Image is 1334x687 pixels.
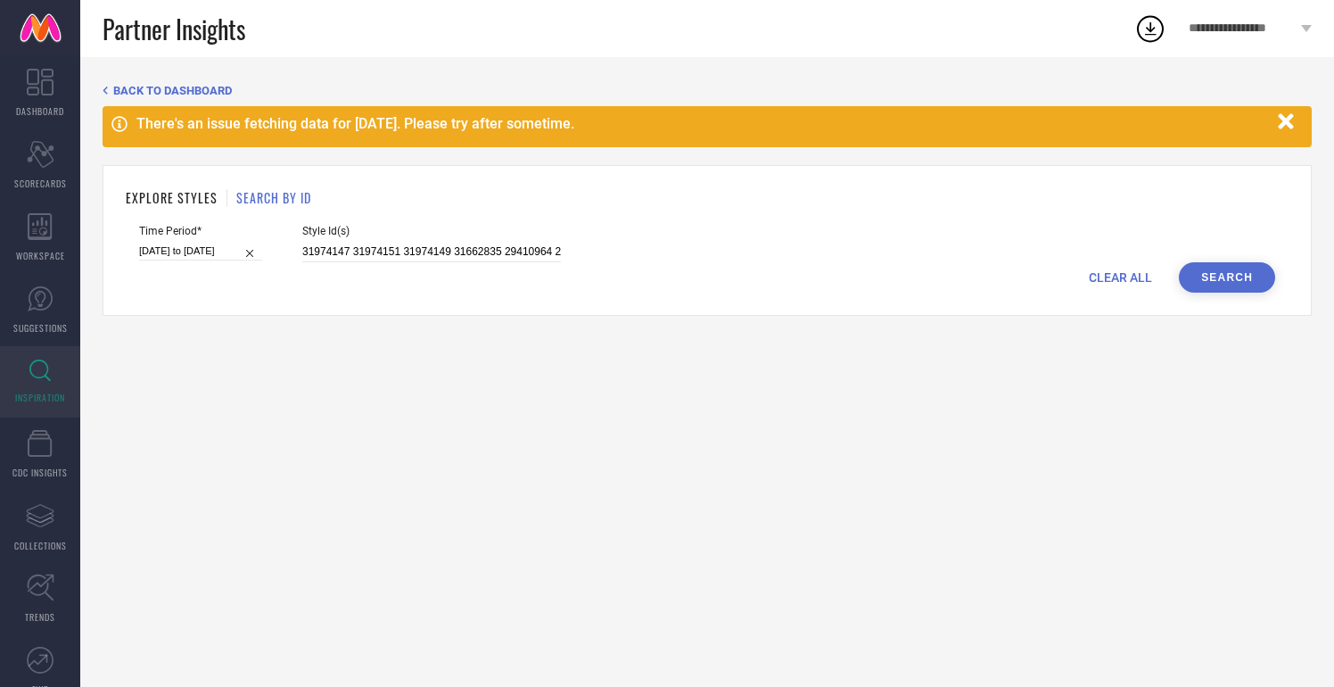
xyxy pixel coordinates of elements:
[126,188,218,207] h1: EXPLORE STYLES
[14,177,67,190] span: SCORECARDS
[139,242,262,261] input: Select time period
[139,225,262,237] span: Time Period*
[14,539,67,552] span: COLLECTIONS
[103,11,245,47] span: Partner Insights
[302,225,561,237] span: Style Id(s)
[1089,270,1152,285] span: CLEAR ALL
[103,84,1312,97] div: Back TO Dashboard
[1179,262,1275,293] button: Search
[13,321,68,335] span: SUGGESTIONS
[302,242,561,262] input: Enter comma separated style ids e.g. 12345, 67890
[16,104,64,118] span: DASHBOARD
[136,115,1269,132] div: There's an issue fetching data for [DATE]. Please try after sometime.
[113,84,232,97] span: BACK TO DASHBOARD
[236,188,311,207] h1: SEARCH BY ID
[15,391,65,404] span: INSPIRATION
[16,249,65,262] span: WORKSPACE
[25,610,55,624] span: TRENDS
[12,466,68,479] span: CDC INSIGHTS
[1134,12,1166,45] div: Open download list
